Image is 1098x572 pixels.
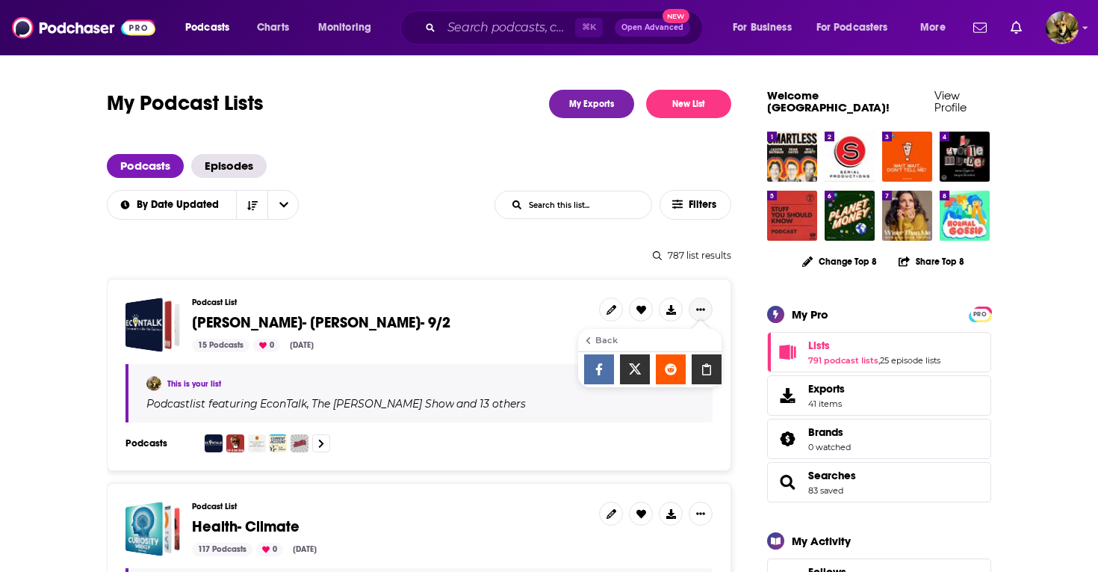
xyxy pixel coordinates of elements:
button: open menu [107,200,237,210]
a: Searches [772,472,802,493]
span: For Podcasters [816,17,888,38]
img: SmartLess [767,132,817,182]
span: , [307,397,309,410]
a: [PERSON_NAME]- [PERSON_NAME]- 9/2 [192,315,450,331]
div: 117 Podcasts [192,543,252,556]
span: Podcasts [185,17,229,38]
button: Filters [660,190,731,220]
h2: Choose List sort [107,190,299,220]
button: Show More Button [689,298,713,322]
a: Podchaser - Follow, Share and Rate Podcasts [12,13,155,42]
button: open menu [910,16,964,40]
div: 787 list results [107,250,731,261]
h3: Podcasts [125,437,193,449]
span: Health- Climate [192,517,300,536]
h4: The [PERSON_NAME] Show [311,398,454,410]
a: Sydney Stern [146,376,161,391]
button: Sort Direction [236,191,267,219]
img: Current Account with Clay Lowery [269,434,287,452]
a: My Exports [549,90,634,118]
span: Searches [767,462,991,502]
span: Lists [767,332,991,372]
input: Search podcasts, credits, & more... [441,16,575,40]
button: Open AdvancedNew [615,19,690,37]
a: EconTalk [258,398,307,410]
a: Lists [808,339,940,352]
h3: Podcast List [192,298,587,307]
div: My Pro [792,307,828,322]
button: New List [646,90,731,118]
div: [DATE] [287,543,323,556]
div: 0 [256,543,283,556]
button: Back [578,329,722,352]
img: Normal Gossip [940,191,990,241]
span: Filters [689,200,719,210]
a: This is your list [167,379,221,389]
h3: Podcast List [192,502,587,511]
span: Brands [808,425,843,439]
span: PRO [971,309,989,320]
a: The [PERSON_NAME] Show [309,398,454,410]
span: [PERSON_NAME]- [PERSON_NAME]- 9/2 [192,313,450,332]
img: Wiser Than Me with Julia Louis-Dreyfus [882,191,932,241]
h1: My Podcast Lists [107,90,264,118]
a: PRO [971,307,989,319]
a: Exports [767,375,991,416]
div: Search podcasts, credits, & more... [415,10,717,45]
span: Exports [808,382,845,396]
h4: EconTalk [260,398,307,410]
a: RW Jones- Richard Grossman- 9/2 [125,298,180,352]
button: Show profile menu [1046,11,1079,44]
button: open menu [722,16,810,40]
p: and 13 others [456,397,526,410]
button: Change Top 8 [793,252,886,271]
img: Planet Money [825,191,875,241]
a: Podcasts [107,154,184,178]
a: Health- Climate [125,502,180,556]
span: Open Advanced [621,24,683,31]
a: Welcome [GEOGRAPHIC_DATA]! [767,88,890,114]
span: Exports [772,385,802,406]
span: ⌘ K [575,18,603,37]
a: Share on Reddit [656,354,686,384]
a: Share on Facebook [584,354,614,384]
img: The Glenn Show [226,434,244,452]
span: 41 items [808,399,845,409]
button: Show More Button [689,502,713,526]
a: Charts [247,16,298,40]
a: Brands [808,425,851,439]
img: Serial [825,132,875,182]
span: Charts [257,17,289,38]
a: Share on X/Twitter [620,354,650,384]
button: open menu [267,191,299,219]
a: Show notifications dropdown [1005,15,1028,40]
a: Show notifications dropdown [967,15,993,40]
a: Brands [772,428,802,449]
div: [DATE] [284,339,320,352]
div: My Activity [792,534,851,548]
img: Free The Economy [291,434,308,452]
span: For Business [733,17,792,38]
img: My Favorite Murder with Karen Kilgariff and Georgia Hardstark [940,132,990,182]
a: View Profile [934,88,967,114]
button: Share Top 8 [898,247,965,276]
span: Monitoring [318,17,371,38]
img: Wait Wait... Don't Tell Me! [882,132,932,182]
a: Searches [808,469,856,482]
a: 791 podcast lists [808,355,878,366]
div: Podcast list featuring [146,397,695,410]
img: Stuff You Should Know [767,191,817,241]
a: Health- Climate [192,519,300,535]
span: New [663,9,689,23]
a: 0 watched [808,442,851,452]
